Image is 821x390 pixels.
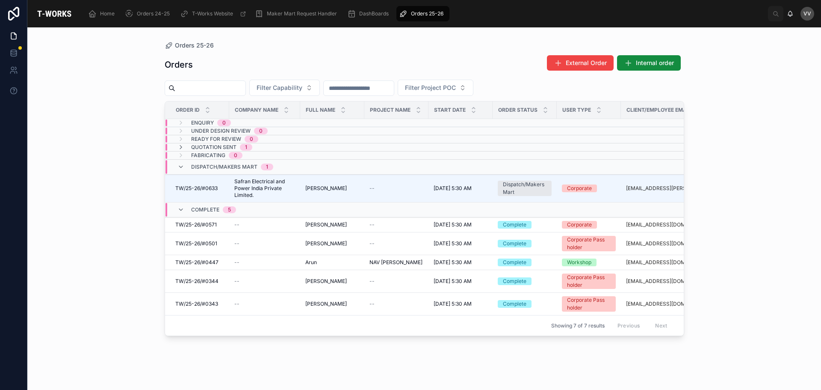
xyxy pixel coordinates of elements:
span: Maker Mart Request Handler [267,10,337,17]
div: Corporate Pass holder [567,296,611,312]
a: Home [86,6,121,21]
span: -- [234,259,239,266]
span: [DATE] 5:30 AM [434,278,472,285]
a: [DATE] 5:30 AM [434,240,487,247]
span: TW/25-26/#0633 [175,185,218,192]
span: -- [234,301,239,307]
a: -- [234,278,295,285]
a: Corporate Pass holder [562,296,616,312]
span: Arun [305,259,317,266]
span: [DATE] 5:30 AM [434,259,472,266]
a: [EMAIL_ADDRESS][PERSON_NAME][DOMAIN_NAME] [626,185,702,192]
a: [EMAIL_ADDRESS][DOMAIN_NAME] [626,221,702,228]
span: -- [369,240,375,247]
a: Workshop [562,259,616,266]
a: Complete [498,240,552,247]
span: [DATE] 5:30 AM [434,240,472,247]
span: Complete [191,206,219,213]
span: TW/25-26/#0344 [175,278,219,285]
a: [PERSON_NAME] [305,240,359,247]
span: [PERSON_NAME] [305,221,347,228]
a: T-Works Website [177,6,251,21]
button: Select Button [249,80,320,96]
span: TW/25-26/#0501 [175,240,217,247]
a: Orders 24-25 [122,6,176,21]
span: Orders 24-25 [137,10,170,17]
a: Maker Mart Request Handler [252,6,343,21]
span: DashBoards [359,10,389,17]
span: TW/25-26/#0447 [175,259,219,266]
span: -- [369,185,375,192]
div: Workshop [567,259,591,266]
div: Corporate Pass holder [567,274,611,289]
span: TW/25-26/#0571 [175,221,217,228]
button: External Order [547,55,614,71]
a: Complete [498,259,552,266]
a: Corporate [562,221,616,229]
span: Start Date [434,107,466,113]
span: User Type [562,107,591,113]
a: -- [369,185,423,192]
a: Safran Electrical and Power India Private Limited. [234,178,295,199]
span: Showing 7 of 7 results [551,322,605,329]
a: [PERSON_NAME] [305,278,359,285]
span: Client/Employee Email [626,107,691,113]
a: -- [234,259,295,266]
button: Internal order [617,55,681,71]
span: [DATE] 5:30 AM [434,185,472,192]
div: scrollable content [81,4,768,23]
a: [EMAIL_ADDRESS][DOMAIN_NAME] [626,278,702,285]
span: Full Name [306,107,335,113]
span: -- [234,240,239,247]
a: [EMAIL_ADDRESS][DOMAIN_NAME] [626,301,702,307]
span: -- [369,278,375,285]
a: [PERSON_NAME] [305,301,359,307]
img: App logo [34,7,74,21]
span: TW/25-26/#0343 [175,301,218,307]
span: External Order [566,59,607,67]
a: TW/25-26/#0344 [175,278,224,285]
a: NAV [PERSON_NAME] [369,259,423,266]
span: Ready for Review [191,136,241,143]
a: [EMAIL_ADDRESS][DOMAIN_NAME] [626,259,702,266]
div: 0 [250,136,253,143]
span: Order Status [498,107,537,113]
a: Orders 25-26 [396,6,449,21]
span: [PERSON_NAME] [305,278,347,285]
h1: Orders [165,59,193,71]
span: Enquiry [191,119,214,126]
span: Dispatch/Makers Mart [191,164,257,170]
a: [PERSON_NAME] [305,185,359,192]
div: 1 [245,144,247,151]
span: Project Name [370,107,410,113]
span: Under Design Review [191,128,251,134]
span: VV [803,10,811,17]
span: Filter Capability [257,83,302,92]
a: TW/25-26/#0447 [175,259,224,266]
div: Complete [503,259,526,266]
span: -- [369,301,375,307]
span: -- [369,221,375,228]
span: Orders 25-26 [411,10,443,17]
span: Fabricating [191,152,225,159]
a: -- [369,301,423,307]
a: Corporate [562,185,616,192]
span: Home [100,10,115,17]
a: Dispatch/Makers Mart [498,181,552,196]
div: 0 [234,152,237,159]
span: Internal order [636,59,674,67]
span: Order ID [176,107,200,113]
button: Select Button [398,80,473,96]
span: Filter Project POC [405,83,456,92]
a: Complete [498,300,552,308]
span: Quotation Sent [191,144,236,151]
div: Corporate [567,185,592,192]
div: 0 [222,119,226,126]
a: -- [234,221,295,228]
a: Orders 25-26 [165,41,214,50]
span: T-Works Website [192,10,233,17]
